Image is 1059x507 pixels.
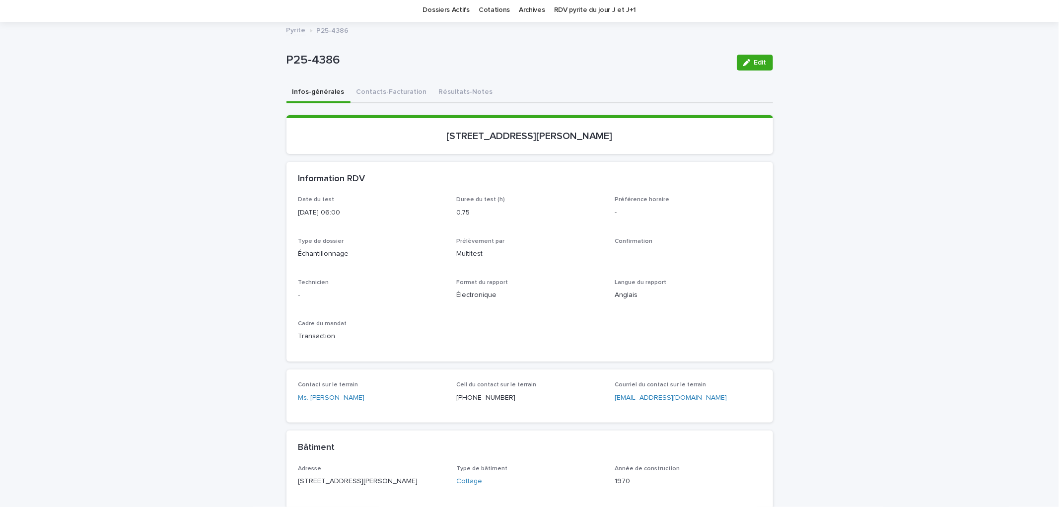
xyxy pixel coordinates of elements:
p: [STREET_ADDRESS][PERSON_NAME] [298,130,761,142]
p: P25-4386 [286,53,729,68]
p: - [615,249,761,259]
span: Duree du test (h) [456,197,505,203]
span: Technicien [298,280,329,286]
span: Adresse [298,466,322,472]
button: Contacts-Facturation [351,82,433,103]
p: Échantillonnage [298,249,445,259]
p: [DATE] 06:00 [298,208,445,218]
span: Préférence horaire [615,197,669,203]
p: Électronique [456,290,603,300]
span: Date du test [298,197,335,203]
span: Confirmation [615,238,652,244]
span: Cell du contact sur le terrain [456,382,536,388]
span: Type de dossier [298,238,344,244]
p: 0.75 [456,208,603,218]
p: Anglais [615,290,761,300]
p: [STREET_ADDRESS][PERSON_NAME] [298,476,445,487]
span: Type de bâtiment [456,466,507,472]
p: Transaction [298,331,445,342]
p: - [615,208,761,218]
p: - [298,290,445,300]
span: Format du rapport [456,280,508,286]
span: Edit [754,59,767,66]
span: Courriel du contact sur le terrain [615,382,706,388]
p: Multitest [456,249,603,259]
button: Edit [737,55,773,71]
h2: Information RDV [298,174,365,185]
a: [EMAIL_ADDRESS][DOMAIN_NAME] [615,394,727,401]
a: Ms. [PERSON_NAME] [298,393,365,403]
span: Contact sur le terrain [298,382,358,388]
a: Cottage [456,476,482,487]
span: Langue du rapport [615,280,666,286]
p: 1970 [615,476,761,487]
p: [PHONE_NUMBER] [456,393,603,403]
span: Année de construction [615,466,680,472]
span: Cadre du mandat [298,321,347,327]
p: P25-4386 [317,24,349,35]
span: Prélèvement par [456,238,504,244]
h2: Bâtiment [298,442,335,453]
a: Pyrite [286,24,306,35]
button: Résultats-Notes [433,82,499,103]
button: Infos-générales [286,82,351,103]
